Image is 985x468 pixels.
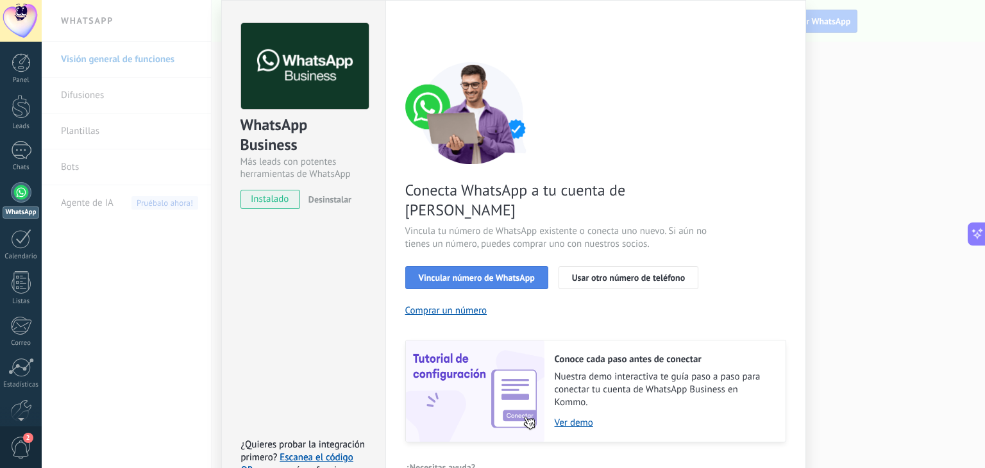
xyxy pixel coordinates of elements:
[405,305,487,317] button: Comprar un número
[405,180,711,220] span: Conecta WhatsApp a tu cuenta de [PERSON_NAME]
[555,417,773,429] a: Ver demo
[572,273,685,282] span: Usar otro número de teléfono
[303,190,351,209] button: Desinstalar
[3,253,40,261] div: Calendario
[23,433,33,443] span: 2
[555,371,773,409] span: Nuestra demo interactiva te guía paso a paso para conectar tu cuenta de WhatsApp Business en Kommo.
[559,266,698,289] button: Usar otro número de teléfono
[3,163,40,172] div: Chats
[308,194,351,205] span: Desinstalar
[3,76,40,85] div: Panel
[241,190,299,209] span: instalado
[3,381,40,389] div: Estadísticas
[241,23,369,110] img: logo_main.png
[419,273,535,282] span: Vincular número de WhatsApp
[241,439,366,464] span: ¿Quieres probar la integración primero?
[3,122,40,131] div: Leads
[3,339,40,347] div: Correo
[555,353,773,365] h2: Conoce cada paso antes de conectar
[405,225,711,251] span: Vincula tu número de WhatsApp existente o conecta uno nuevo. Si aún no tienes un número, puedes c...
[3,206,39,219] div: WhatsApp
[240,115,367,156] div: WhatsApp Business
[405,62,540,164] img: connect number
[3,297,40,306] div: Listas
[405,266,548,289] button: Vincular número de WhatsApp
[240,156,367,180] div: Más leads con potentes herramientas de WhatsApp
